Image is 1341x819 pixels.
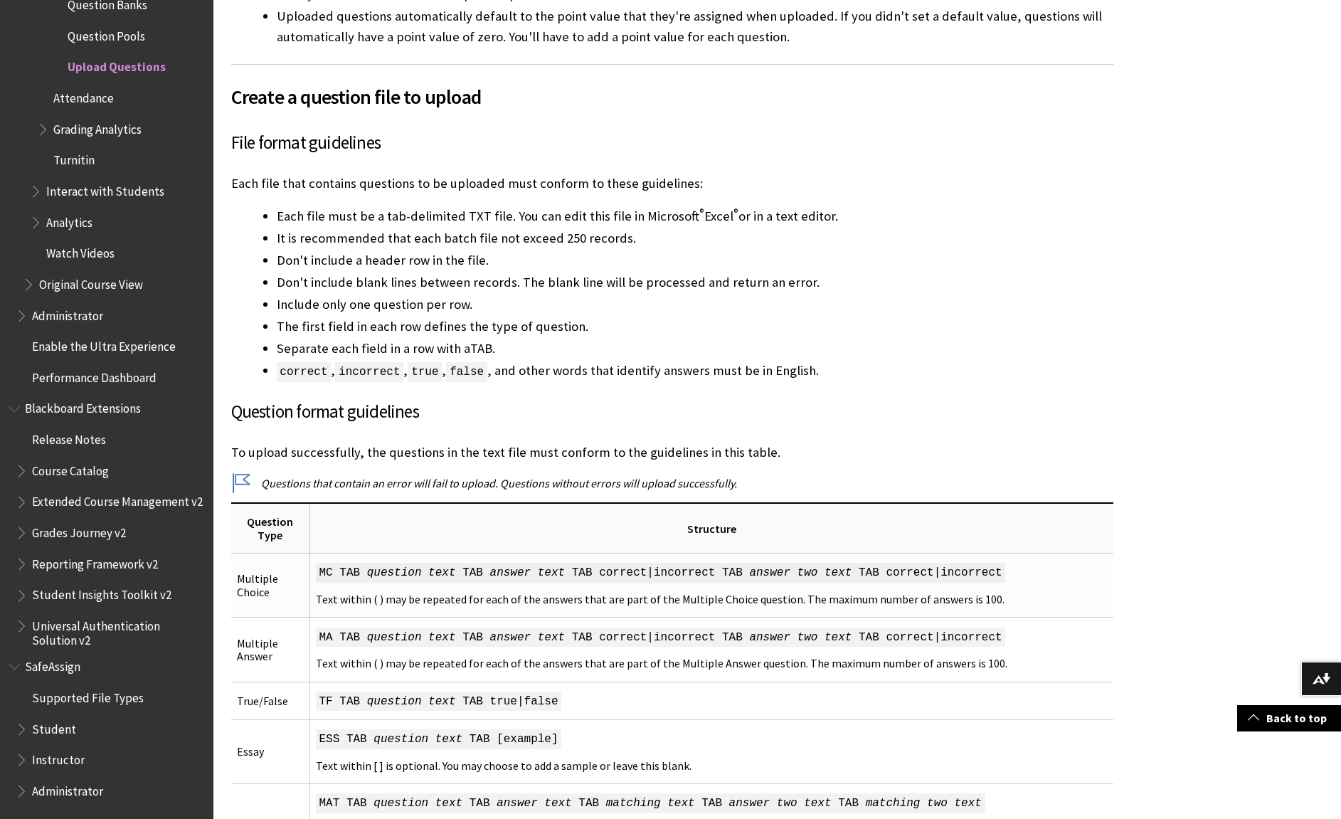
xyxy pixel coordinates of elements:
span: TAB correct|incorrect TAB [568,628,746,648]
h3: File format guidelines [231,130,1113,157]
span: TAB [459,628,486,648]
span: TAB correct|incorrect [855,628,1005,648]
span: Grading Analytics [53,117,142,137]
span: Enable the Ultra Experience [32,334,176,354]
span: Blackboard Extensions [25,397,141,416]
span: correct [277,362,332,382]
span: TAB correct|incorrect TAB [568,563,746,583]
span: MC TAB [316,563,364,583]
span: answer text [493,793,575,813]
span: Administrator [32,779,103,798]
th: Structure [309,503,1113,553]
a: Back to top [1237,705,1341,731]
span: TAB [459,563,486,583]
span: Instructor [32,748,85,767]
span: matching text [603,793,698,813]
span: TAB [466,793,493,813]
li: It is recommended that each batch file not exceed 250 records. [277,228,1113,248]
span: Upload Questions [68,56,166,75]
span: ESS TAB [316,729,371,749]
td: Essay [231,719,310,783]
span: Release Notes [32,428,106,447]
span: Course Catalog [32,459,109,478]
h3: Question format guidelines [231,398,1113,426]
li: Don't include blank lines between records. The blank line will be processed and return an error. [277,273,1113,292]
p: Each file that contains questions to be uploaded must conform to these guidelines: [231,174,1113,193]
nav: Book outline for Blackboard Extensions [9,397,205,648]
span: TAB [698,793,725,813]
li: The first field in each row defines the type of question. [277,317,1113,337]
span: answer two text [746,563,856,583]
span: answer text [487,628,568,648]
span: false [446,362,487,382]
span: question text [371,793,466,813]
span: Original Course View [39,273,143,292]
li: , , , , and other words that identify answers must be in English. [277,361,1113,381]
span: answer text [487,563,568,583]
span: answer two text [726,793,835,813]
span: Watch Videos [46,241,115,260]
span: MAT TAB [316,793,371,813]
span: TAB [576,793,603,813]
span: Student Insights Toolkit v2 [32,583,171,603]
nav: Book outline for Blackboard SafeAssign [9,655,205,803]
td: Multiple Answer [231,618,310,682]
td: Text within [ ] is optional. You may choose to add a sample or leave this blank. [309,719,1113,783]
span: Extended Course Management v2 [32,490,203,509]
span: Question Pools [68,24,145,43]
li: Separate each field in a row with a . [277,339,1113,359]
li: Don't include a header row in the file. [277,250,1113,270]
span: Universal Authentication Solution v2 [32,614,203,648]
sup: ® [699,206,704,218]
span: answer two text [746,628,856,648]
span: Student [32,717,76,736]
span: true [408,362,442,382]
span: TAB correct|incorrect [855,563,1005,583]
span: incorrect [335,362,403,382]
span: TAB [example] [466,729,561,749]
span: Reporting Framework v2 [32,552,158,571]
p: To upload successfully, the questions in the text file must conform to the guidelines in this table. [231,443,1113,462]
span: question text [364,563,459,583]
span: Grades Journey v2 [32,521,126,540]
span: Attendance [53,86,114,105]
td: Text within ( ) may be repeated for each of the answers that are part of the Multiple Choice ques... [309,554,1113,618]
td: True/False [231,682,310,719]
span: question text [371,729,466,749]
span: TAB true|false [459,692,561,712]
p: Questions that contain an error will fail to upload. Questions without errors will upload success... [231,475,1113,491]
span: MA TAB [316,628,364,648]
li: Uploaded questions automatically default to the point value that they're assigned when uploaded. ... [277,6,1113,46]
span: matching two text [862,793,985,813]
span: Turnitin [53,149,95,168]
td: Multiple Choice [231,554,310,618]
th: Question Type [231,503,310,553]
span: Create a question file to upload [231,82,1113,112]
td: Text within ( ) may be repeated for each of the answers that are part of the Multiple Answer ques... [309,618,1113,682]
span: TF TAB [316,692,364,712]
span: Supported File Types [32,686,144,705]
li: Each file must be a tab-delimited TXT file. You can edit this file in Microsoft Excel or in a tex... [277,206,1113,226]
span: Administrator [32,304,103,323]
span: TAB [834,793,862,813]
li: Include only one question per row. [277,295,1113,315]
span: question text [364,692,459,712]
span: question text [364,628,459,648]
span: Interact with Students [46,179,164,199]
sup: ® [733,206,738,218]
span: Performance Dashboard [32,366,157,385]
span: Analytics [46,211,92,230]
span: SafeAssign [25,655,80,674]
span: TAB [470,340,492,356]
